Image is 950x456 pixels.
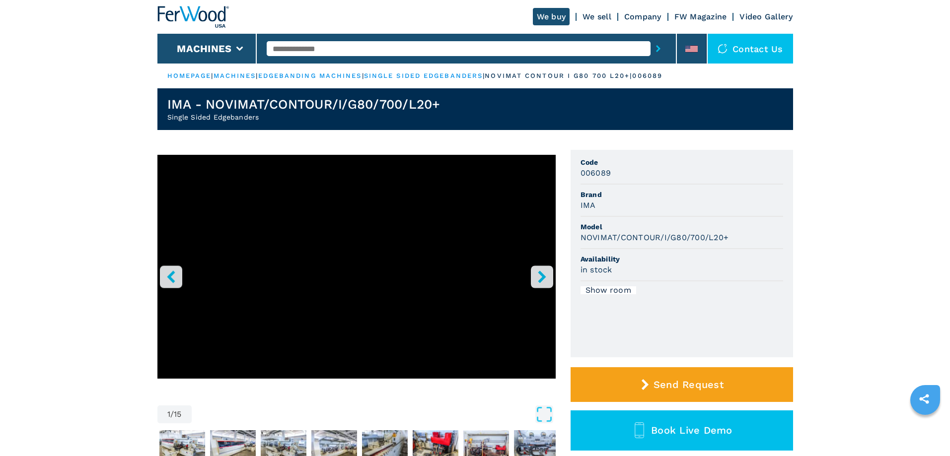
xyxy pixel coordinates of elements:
[581,222,783,232] span: Model
[581,157,783,167] span: Code
[651,424,732,436] span: Book Live Demo
[581,190,783,199] span: Brand
[718,44,728,54] img: Contact us
[571,410,793,451] button: Book Live Demo
[194,405,553,423] button: Open Fullscreen
[912,387,937,411] a: sharethis
[583,12,611,21] a: We sell
[258,72,362,79] a: edgebanding machines
[214,72,256,79] a: machines
[632,71,662,80] p: 006089
[157,155,556,395] div: Go to Slide 1
[167,72,212,79] a: HOMEPAGE
[654,379,724,391] span: Send Request
[167,96,440,112] h1: IMA - NOVIMAT/CONTOUR/I/G80/700/L20+
[739,12,793,21] a: Video Gallery
[581,232,729,243] h3: NOVIMAT/CONTOUR/I/G80/700/L20+
[708,34,793,64] div: Contact us
[483,72,485,79] span: |
[256,72,258,79] span: |
[364,72,483,79] a: single sided edgebanders
[174,410,182,418] span: 15
[581,167,611,179] h3: 006089
[167,410,170,418] span: 1
[531,265,553,288] button: right-button
[485,71,632,80] p: novimat contour i g80 700 l20+ |
[581,264,612,275] h3: in stock
[170,410,174,418] span: /
[581,199,596,211] h3: IMA
[362,72,364,79] span: |
[160,265,182,288] button: left-button
[157,6,229,28] img: Ferwood
[167,112,440,122] h2: Single Sided Edgebanders
[624,12,661,21] a: Company
[581,286,636,294] div: Show room
[581,254,783,264] span: Availability
[651,37,666,60] button: submit-button
[533,8,570,25] a: We buy
[211,72,213,79] span: |
[674,12,727,21] a: FW Magazine
[571,367,793,402] button: Send Request
[177,43,231,55] button: Machines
